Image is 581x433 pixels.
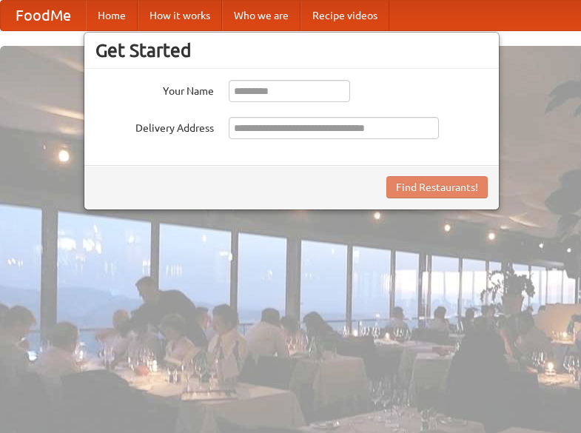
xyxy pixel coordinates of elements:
[300,1,389,30] a: Recipe videos
[95,80,214,98] label: Your Name
[95,117,214,135] label: Delivery Address
[86,1,138,30] a: Home
[138,1,222,30] a: How it works
[222,1,300,30] a: Who we are
[386,176,488,198] button: Find Restaurants!
[1,1,86,30] a: FoodMe
[95,39,488,61] h3: Get Started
